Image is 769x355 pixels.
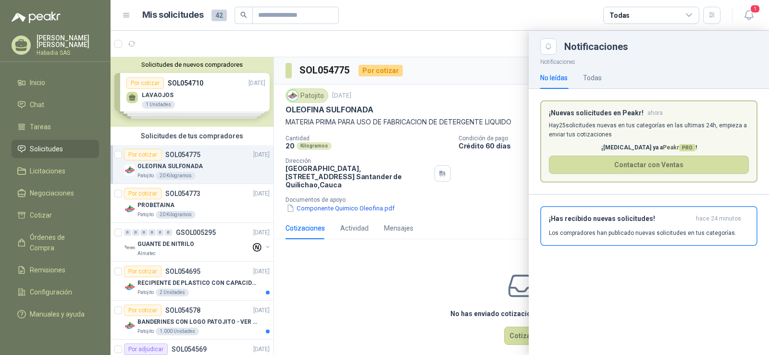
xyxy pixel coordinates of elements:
[12,228,99,257] a: Órdenes de Compra
[30,99,44,110] span: Chat
[540,38,557,55] button: Close
[12,261,99,279] a: Remisiones
[12,96,99,114] a: Chat
[240,12,247,18] span: search
[583,73,602,83] div: Todas
[549,156,749,174] button: Contactar con Ventas
[12,206,99,224] a: Cotizar
[37,50,99,56] p: Habadia SAS
[12,162,99,180] a: Licitaciones
[142,8,204,22] h1: Mis solicitudes
[529,55,769,67] p: Notificaciones
[540,73,568,83] div: No leídas
[696,215,741,223] span: hace 24 minutos
[549,215,692,223] h3: ¡Has recibido nuevas solicitudes!
[30,188,74,198] span: Negociaciones
[12,118,99,136] a: Tareas
[12,73,99,92] a: Inicio
[30,309,85,319] span: Manuales y ayuda
[12,283,99,301] a: Configuración
[30,144,63,154] span: Solicitudes
[549,143,749,152] p: ¡[MEDICAL_DATA] ya a !
[211,10,227,21] span: 42
[647,109,663,117] span: ahora
[549,109,644,117] h3: ¡Nuevas solicitudes en Peakr!
[30,166,65,176] span: Licitaciones
[12,305,99,323] a: Manuales y ayuda
[30,210,52,220] span: Cotizar
[663,144,695,151] span: Peakr
[30,232,90,253] span: Órdenes de Compra
[12,12,61,23] img: Logo peakr
[37,35,99,48] p: [PERSON_NAME] [PERSON_NAME]
[549,121,749,139] p: Hay 25 solicitudes nuevas en tus categorías en las ultimas 24h, empieza a enviar tus cotizaciones
[564,42,757,51] div: Notificaciones
[30,287,72,297] span: Configuración
[540,206,757,246] button: ¡Has recibido nuevas solicitudes!hace 24 minutos Los compradores han publicado nuevas solicitudes...
[12,184,99,202] a: Negociaciones
[30,77,45,88] span: Inicio
[549,229,736,237] p: Los compradores han publicado nuevas solicitudes en tus categorías.
[30,265,65,275] span: Remisiones
[609,10,630,21] div: Todas
[750,4,760,13] span: 1
[740,7,757,24] button: 1
[12,140,99,158] a: Solicitudes
[30,122,51,132] span: Tareas
[679,144,695,151] span: PRO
